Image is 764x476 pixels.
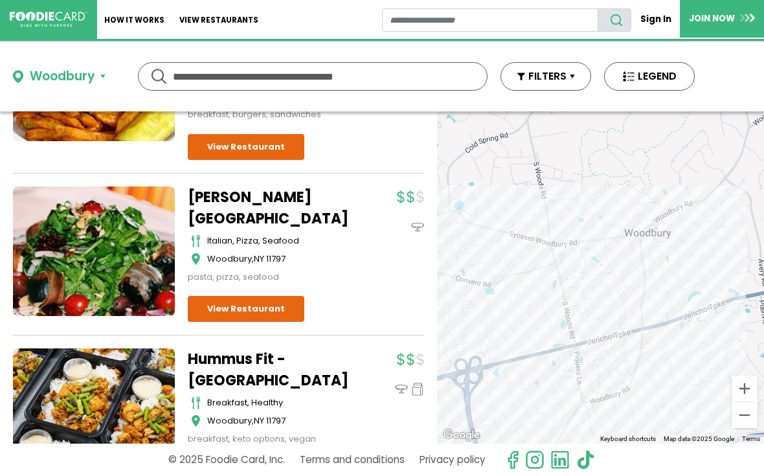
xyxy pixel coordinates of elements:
img: linkedin.svg [550,450,570,470]
a: Terms and conditions [300,448,405,471]
span: NY [254,414,264,427]
p: © 2025 Foodie Card, Inc. [168,448,285,471]
div: breakfast, keto options, vegan options, vegetarian options [188,433,350,458]
div: italian, pizza, seafood [207,234,350,247]
a: Open this area in Google Maps (opens a new window) [440,427,483,444]
a: [PERSON_NAME][GEOGRAPHIC_DATA] [188,187,350,229]
input: restaurant search [382,8,599,32]
span: 11797 [266,253,286,265]
img: Google [440,427,483,444]
img: cutlery_icon.svg [191,396,201,409]
div: , [207,414,350,427]
a: Hummus Fit - [GEOGRAPHIC_DATA] [188,348,350,391]
img: dinein_icon.svg [411,221,424,234]
button: LEGEND [604,62,695,91]
div: breakfast, burgers, sandwiches [188,108,350,121]
div: , [207,253,350,266]
span: Woodbury [207,253,252,265]
img: map_icon.svg [191,414,201,427]
button: Woodbury [13,67,106,86]
span: Map data ©2025 Google [664,435,734,442]
span: 11797 [266,414,286,427]
span: Woodbury [207,414,252,427]
div: breakfast, healthy [207,396,350,409]
a: Terms [742,435,760,442]
div: pasta, pizza, seafood [188,271,350,284]
svg: check us out on facebook [503,450,522,470]
a: Privacy policy [420,448,486,471]
button: search [598,8,631,32]
img: dinein_icon.svg [395,383,408,396]
button: Zoom in [732,376,758,402]
img: map_icon.svg [191,253,201,266]
div: Woodbury [30,67,95,86]
button: Keyboard shortcuts [600,435,656,444]
a: Sign In [631,8,680,30]
img: pickup_icon.svg [411,383,424,396]
img: cutlery_icon.svg [191,234,201,247]
img: FoodieCard; Eat, Drink, Save, Donate [10,12,87,27]
a: View Restaurant [188,296,304,322]
button: Zoom out [732,402,758,428]
button: FILTERS [500,62,591,91]
span: NY [254,253,264,265]
img: tiktok.svg [576,450,595,470]
a: View Restaurant [188,134,304,160]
